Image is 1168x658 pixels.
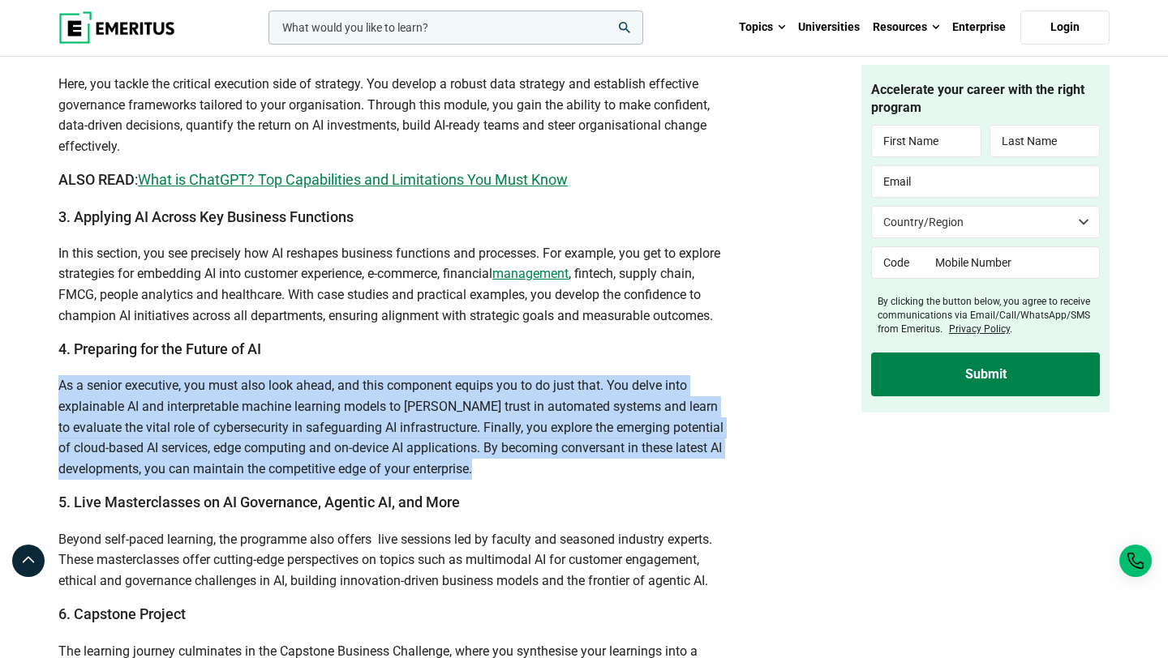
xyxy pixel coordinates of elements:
a: Privacy Policy [949,323,1010,335]
span: : [135,171,138,188]
select: Country [871,207,1100,239]
input: Submit [871,352,1100,396]
input: woocommerce-product-search-field-0 [268,11,643,45]
span: , fintech, supply chain, FMCG, people analytics and healthcare. With case studies and practical e... [58,266,713,323]
span: Here, you tackle the critical execution side of strategy. You develop a robust data strategy and ... [58,76,710,154]
span: In this section, you see precisely how AI reshapes business functions and processes. For example,... [58,246,720,282]
b: ALSO READ [58,171,135,188]
span: As a senior executive, you must also look ahead, and this component equips you to do just that. Y... [58,378,724,476]
input: First Name [871,126,981,158]
b: 4. Preparing for the Future of AI [58,340,261,357]
a: What is ChatGPT? Top Capabilities and Limitations You Must Know [138,171,568,188]
b: 6. Capstone Project [58,605,186,622]
b: 3. Applying AI Across Key Business Functions [58,208,354,225]
input: Mobile Number [924,247,1101,280]
b: 5. Live Masterclasses on AI Governance, Agentic AI, and More [58,493,460,511]
input: Code [871,247,924,280]
label: By clicking the button below, you agree to receive communications via Email/Call/WhatsApp/SMS fro... [878,296,1100,336]
input: Email [871,166,1100,199]
a: management [492,266,569,281]
input: Last Name [990,126,1100,158]
h4: Accelerate your career with the right program [871,81,1100,117]
a: Login [1020,11,1110,45]
span: Beyond self-paced learning, the programme also offers live sessions led by faculty and seasoned i... [58,532,712,588]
